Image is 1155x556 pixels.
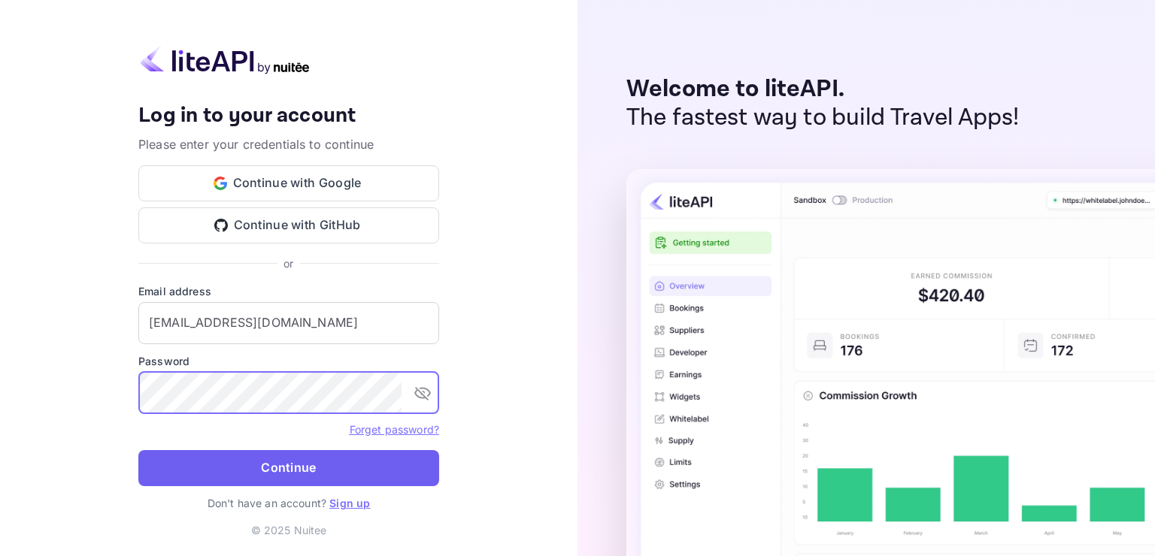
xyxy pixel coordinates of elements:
label: Password [138,353,439,369]
a: Forget password? [350,423,439,436]
h4: Log in to your account [138,103,439,129]
p: The fastest way to build Travel Apps! [626,104,1020,132]
p: © 2025 Nuitee [251,522,327,538]
button: Continue with Google [138,165,439,201]
button: toggle password visibility [408,378,438,408]
p: or [283,255,293,271]
p: Please enter your credentials to continue [138,135,439,153]
p: Don't have an account? [138,495,439,511]
a: Forget password? [350,422,439,437]
button: Continue with GitHub [138,207,439,243]
p: Welcome to liteAPI. [626,75,1020,104]
button: Continue [138,450,439,486]
img: liteapi [138,45,311,74]
a: Sign up [329,497,370,509]
input: Enter your email address [138,302,439,344]
label: Email address [138,283,439,299]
